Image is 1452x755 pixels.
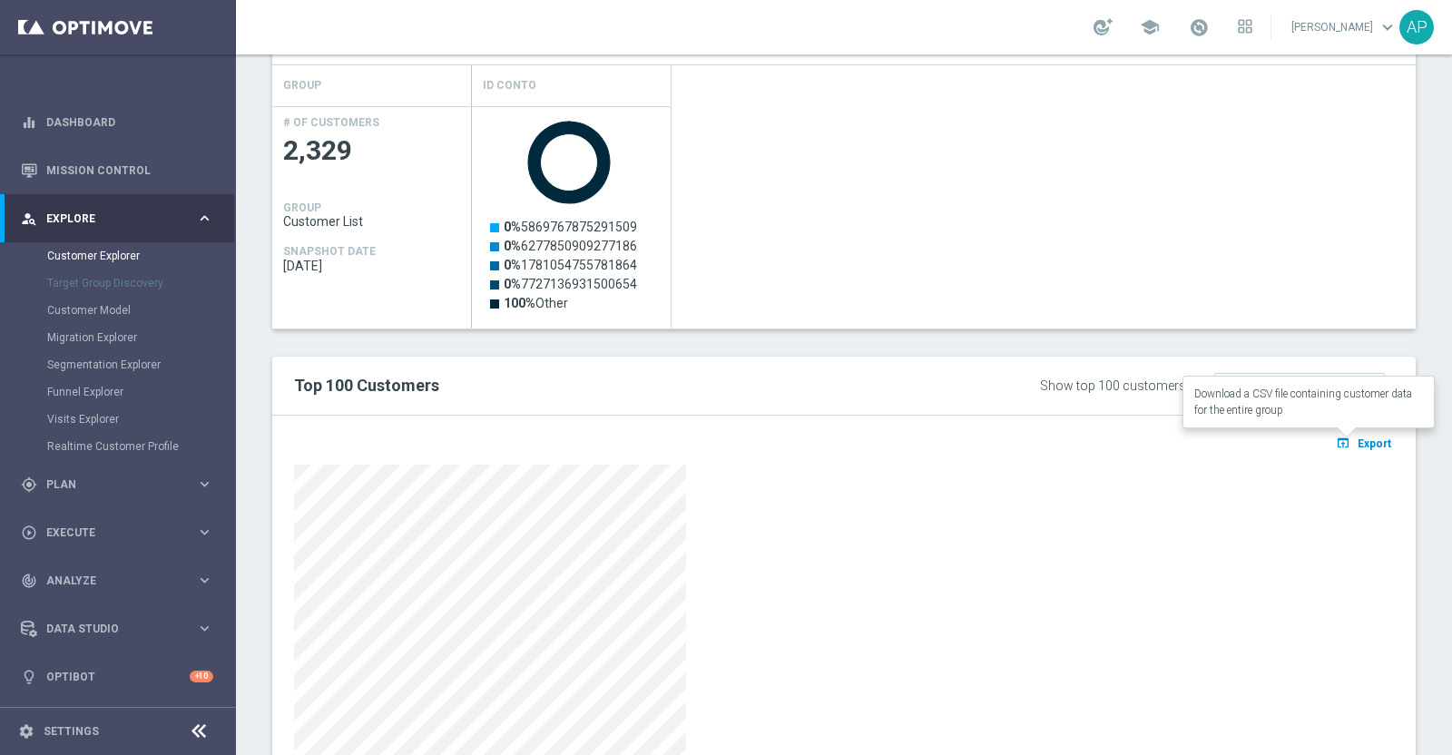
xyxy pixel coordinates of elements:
a: Customer Model [47,303,189,318]
span: Plan [46,479,196,490]
span: Data Studio [46,623,196,634]
div: Segmentation Explorer [47,351,234,378]
span: Export [1358,437,1391,450]
div: Funnel Explorer [47,378,234,406]
tspan: 100% [504,296,535,310]
text: 5869767875291509 [504,220,637,234]
a: [PERSON_NAME]keyboard_arrow_down [1290,14,1399,41]
tspan: 0% [504,277,521,291]
a: Realtime Customer Profile [47,439,189,454]
button: Data Studio keyboard_arrow_right [20,622,214,636]
span: 2,329 [283,133,461,169]
i: open_in_browser [1336,436,1355,450]
h4: # OF CUSTOMERS [283,116,379,129]
h4: GROUP [283,70,321,102]
button: open_in_browser Export [1333,431,1394,455]
tspan: 0% [504,220,521,234]
div: Optibot [21,652,213,701]
h4: Id Conto [483,70,536,102]
div: +10 [190,671,213,682]
div: Visits Explorer [47,406,234,433]
div: Target Group Discovery [47,270,234,297]
a: Optibot [46,652,190,701]
a: Migration Explorer [47,330,189,345]
i: play_circle_outline [21,525,37,541]
button: equalizer Dashboard [20,115,214,130]
a: Dashboard [46,98,213,146]
text: 1781054755781864 [504,258,637,272]
h4: GROUP [283,201,321,214]
span: Explore [46,213,196,224]
div: Data Studio [21,621,196,637]
span: 2025-09-28 [283,259,461,273]
a: Funnel Explorer [47,385,189,399]
span: keyboard_arrow_down [1378,17,1398,37]
i: keyboard_arrow_right [196,572,213,589]
div: Execute [21,525,196,541]
button: Mission Control [20,163,214,178]
tspan: 0% [504,239,521,253]
i: keyboard_arrow_right [196,620,213,637]
div: Explore [21,211,196,227]
span: Analyze [46,575,196,586]
text: Other [504,296,568,310]
i: keyboard_arrow_right [196,524,213,541]
div: Customer Model [47,297,234,324]
text: 7727136931500654 [504,277,637,291]
i: track_changes [21,573,37,589]
button: lightbulb Optibot +10 [20,670,214,684]
i: equalizer [21,114,37,131]
button: track_changes Analyze keyboard_arrow_right [20,574,214,588]
i: settings [18,723,34,740]
div: Press SPACE to select this row. [272,106,472,328]
i: keyboard_arrow_right [196,476,213,493]
button: play_circle_outline Execute keyboard_arrow_right [20,525,214,540]
div: Show top 100 customers by [1040,378,1202,394]
text: 6277850909277186 [504,239,637,253]
div: AP [1399,10,1434,44]
h4: SNAPSHOT DATE [283,245,376,258]
div: Press SPACE to select this row. [472,106,672,328]
div: Dashboard [21,98,213,146]
div: Analyze [21,573,196,589]
i: lightbulb [21,669,37,685]
div: Customer Explorer [47,242,234,270]
button: gps_fixed Plan keyboard_arrow_right [20,477,214,492]
i: person_search [21,211,37,227]
div: Migration Explorer [47,324,234,351]
div: Realtime Customer Profile [47,433,234,460]
i: keyboard_arrow_right [196,210,213,227]
span: Execute [46,527,196,538]
div: Plan [21,476,196,493]
button: person_search Explore keyboard_arrow_right [20,211,214,226]
a: Customer Explorer [47,249,189,263]
i: gps_fixed [21,476,37,493]
a: Segmentation Explorer [47,358,189,372]
h2: Top 100 Customers [294,375,925,397]
span: school [1140,17,1160,37]
span: Customer List [283,214,461,229]
div: Mission Control [21,146,213,194]
a: Mission Control [46,146,213,194]
a: Settings [44,726,99,737]
tspan: 0% [504,258,521,272]
a: Visits Explorer [47,412,189,427]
